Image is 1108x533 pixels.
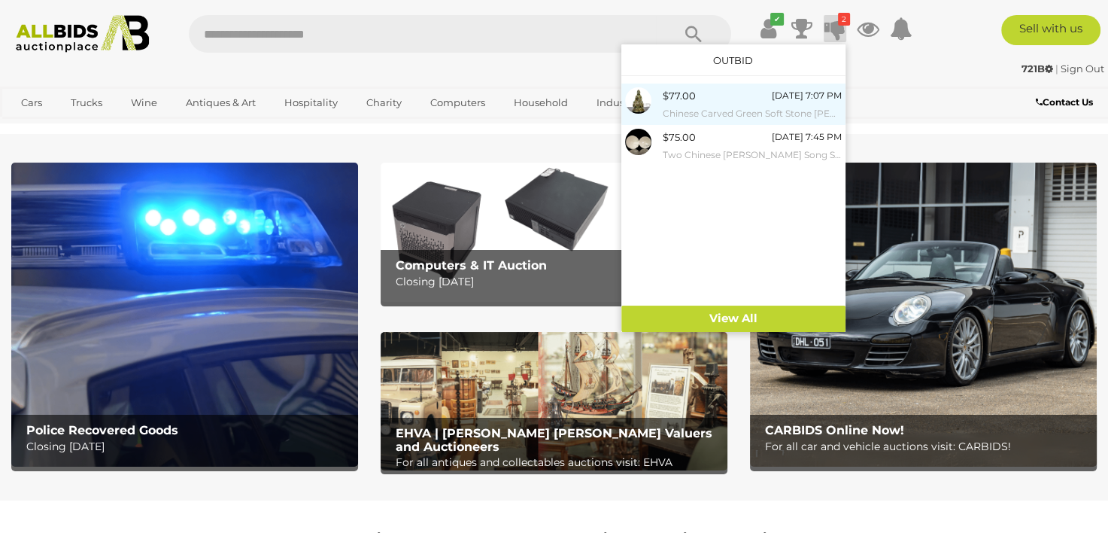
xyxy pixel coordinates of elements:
[381,332,727,471] a: EHVA | Evans Hastings Valuers and Auctioneers EHVA | [PERSON_NAME] [PERSON_NAME] Valuers and Auct...
[765,423,904,437] b: CARBIDS Online Now!
[11,90,52,115] a: Cars
[621,84,845,125] a: $77.00 [DATE] 7:07 PM Chinese Carved Green Soft Stone [PERSON_NAME] on Lotus Throne Statue
[1061,62,1104,75] a: Sign Out
[838,13,850,26] i: 2
[656,15,731,53] button: Search
[26,437,351,456] p: Closing [DATE]
[381,163,727,301] img: Computers & IT Auction
[381,163,727,301] a: Computers & IT Auction Computers & IT Auction Closing [DATE]
[750,163,1097,467] img: CARBIDS Online Now!
[176,90,266,115] a: Antiques & Art
[663,87,696,105] div: $77.00
[11,163,358,467] a: Police Recovered Goods Police Recovered Goods Closing [DATE]
[396,426,712,454] b: EHVA | [PERSON_NAME] [PERSON_NAME] Valuers and Auctioneers
[1055,62,1058,75] span: |
[1021,62,1055,75] a: 721B
[61,90,112,115] a: Trucks
[621,306,845,332] a: View All
[621,125,845,166] a: $75.00 [DATE] 7:45 PM Two Chinese [PERSON_NAME] Song Style Conical Bowls
[11,163,358,467] img: Police Recovered Goods
[772,87,842,104] div: [DATE] 7:07 PM
[663,147,842,163] small: Two Chinese [PERSON_NAME] Song Style Conical Bowls
[1001,15,1100,45] a: Sell with us
[757,15,780,42] a: ✔
[121,90,167,115] a: Wine
[420,90,495,115] a: Computers
[504,90,578,115] a: Household
[824,15,846,42] a: 2
[625,129,651,155] img: 51055-228a.jpg
[275,90,348,115] a: Hospitality
[8,15,157,53] img: Allbids.com.au
[1036,96,1093,108] b: Contact Us
[772,129,842,145] div: [DATE] 7:45 PM
[396,273,721,291] p: Closing [DATE]
[663,129,696,146] div: $75.00
[770,13,784,26] i: ✔
[750,163,1097,467] a: CARBIDS Online Now! CARBIDS Online Now! For all car and vehicle auctions visit: CARBIDS!
[381,332,727,471] img: EHVA | Evans Hastings Valuers and Auctioneers
[26,423,178,437] b: Police Recovered Goods
[1021,62,1053,75] strong: 721B
[765,437,1090,456] p: For all car and vehicle auctions visit: CARBIDS!
[587,90,654,115] a: Industrial
[357,90,411,115] a: Charity
[663,105,842,122] small: Chinese Carved Green Soft Stone [PERSON_NAME] on Lotus Throne Statue
[396,258,547,273] b: Computers & IT Auction
[396,453,721,472] p: For all antiques and collectables auctions visit: EHVA
[625,87,651,114] img: 53390-74a.jpg
[11,115,138,140] a: [GEOGRAPHIC_DATA]
[1036,94,1097,111] a: Contact Us
[713,54,753,66] a: Outbid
